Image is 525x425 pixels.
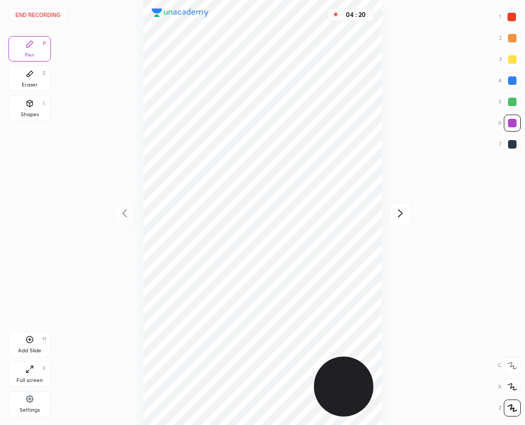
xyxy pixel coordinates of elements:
[498,357,521,374] div: C
[499,30,521,47] div: 2
[499,8,520,25] div: 1
[43,71,46,76] div: E
[498,115,521,132] div: 6
[43,100,46,106] div: L
[499,136,521,153] div: 7
[152,8,209,17] img: logo.38c385cc.svg
[499,51,521,68] div: 3
[20,407,40,413] div: Settings
[43,41,46,46] div: P
[498,72,521,89] div: 4
[16,378,43,383] div: Full screen
[8,8,67,21] button: End recording
[42,336,46,342] div: H
[18,348,41,353] div: Add Slide
[498,400,521,417] div: Z
[43,366,46,371] div: F
[21,112,39,117] div: Shapes
[343,11,369,19] div: 04 : 20
[498,378,521,395] div: X
[22,82,38,88] div: Eraser
[25,53,34,58] div: Pen
[498,93,521,110] div: 5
